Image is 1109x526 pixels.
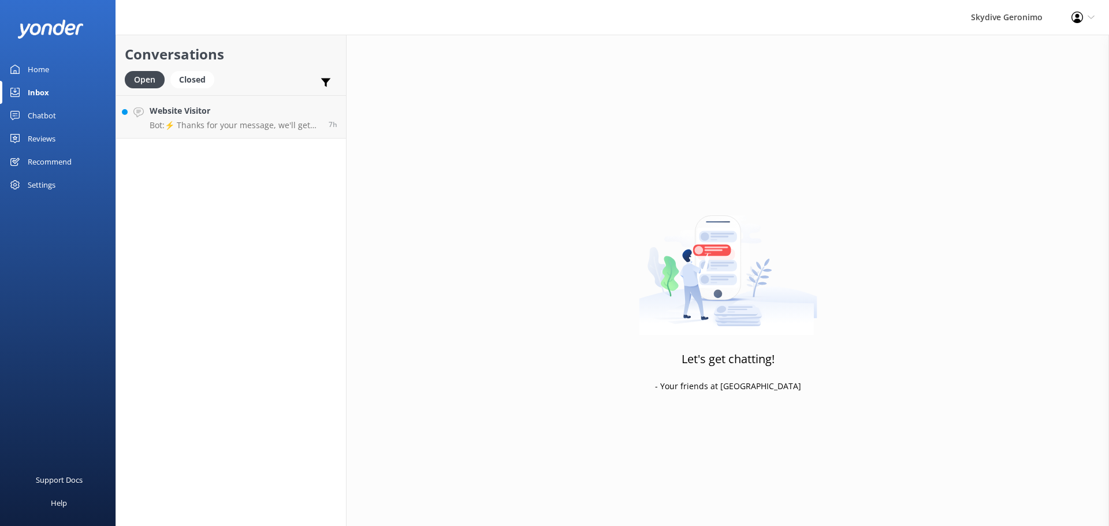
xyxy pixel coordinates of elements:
div: Help [51,491,67,514]
h4: Website Visitor [150,105,320,117]
div: Closed [170,71,214,88]
div: Open [125,71,165,88]
p: - Your friends at [GEOGRAPHIC_DATA] [655,380,801,393]
div: Recommend [28,150,72,173]
p: Bot: ⚡ Thanks for your message, we'll get back to you as soon as we can. You're also welcome to k... [150,120,320,130]
img: yonder-white-logo.png [17,20,84,39]
div: Reviews [28,127,55,150]
a: Closed [170,73,220,85]
div: Inbox [28,81,49,104]
h3: Let's get chatting! [682,350,775,368]
span: Oct 06 2025 01:49am (UTC +08:00) Australia/Perth [329,120,337,129]
div: Support Docs [36,468,83,491]
img: artwork of a man stealing a conversation from at giant smartphone [639,191,817,335]
a: Open [125,73,170,85]
h2: Conversations [125,43,337,65]
a: Website VisitorBot:⚡ Thanks for your message, we'll get back to you as soon as we can. You're als... [116,95,346,139]
div: Settings [28,173,55,196]
div: Chatbot [28,104,56,127]
div: Home [28,58,49,81]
